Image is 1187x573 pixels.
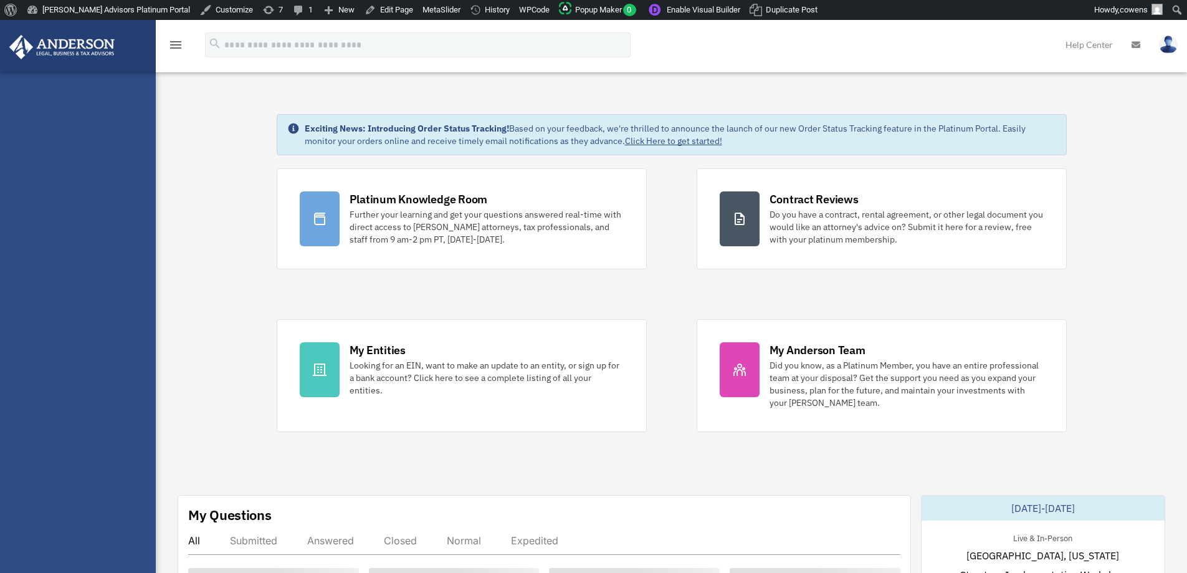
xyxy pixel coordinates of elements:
[6,35,118,59] img: Anderson Advisors Platinum Portal
[305,122,1056,147] div: Based on your feedback, we're thrilled to announce the launch of our new Order Status Tracking fe...
[511,534,558,547] div: Expedited
[277,168,647,269] a: Platinum Knowledge Room Further your learning and get your questions answered real-time with dire...
[168,42,183,52] a: menu
[770,359,1044,409] div: Did you know, as a Platinum Member, you have an entire professional team at your disposal? Get th...
[350,359,624,397] div: Looking for an EIN, want to make an update to an entity, or sign up for a bank account? Click her...
[625,135,722,147] a: Click Here to get started!
[1056,20,1122,69] a: Help Center
[307,534,354,547] div: Answered
[384,534,417,547] div: Closed
[447,534,481,547] div: Normal
[770,191,859,207] div: Contract Reviews
[350,342,406,358] div: My Entities
[305,123,509,134] strong: Exciting News: Introducing Order Status Tracking!
[1003,531,1082,544] div: Live & In-Person
[770,208,1044,246] div: Do you have a contract, rental agreement, or other legal document you would like an attorney's ad...
[208,37,222,51] i: search
[277,319,647,432] a: My Entities Looking for an EIN, want to make an update to an entity, or sign up for a bank accoun...
[188,506,272,524] div: My Questions
[966,548,1119,563] span: [GEOGRAPHIC_DATA], [US_STATE]
[1120,5,1148,14] span: cowens
[188,534,200,547] div: All
[230,534,277,547] div: Submitted
[697,319,1067,432] a: My Anderson Team Did you know, as a Platinum Member, you have an entire professional team at your...
[922,496,1165,521] div: [DATE]-[DATE]
[350,191,488,207] div: Platinum Knowledge Room
[168,37,183,52] i: menu
[697,168,1067,269] a: Contract Reviews Do you have a contract, rental agreement, or other legal document you would like...
[623,4,636,16] span: 0
[770,342,865,358] div: My Anderson Team
[350,208,624,246] div: Further your learning and get your questions answered real-time with direct access to [PERSON_NAM...
[1159,36,1178,54] img: User Pic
